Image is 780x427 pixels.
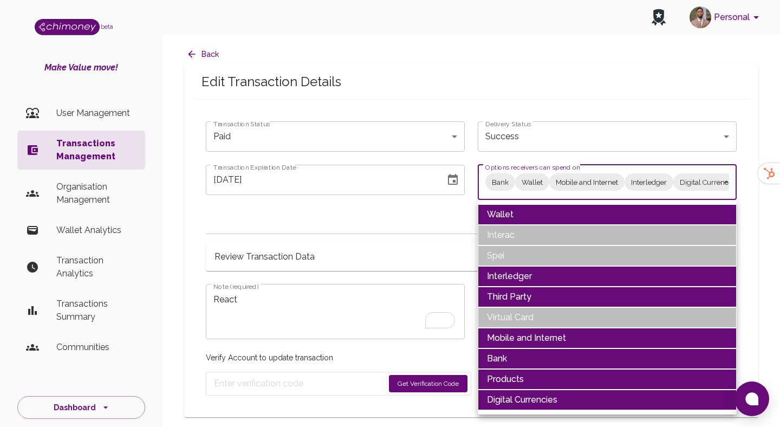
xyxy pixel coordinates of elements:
li: Bank [478,348,737,369]
li: Wallet [478,204,737,225]
li: Virtual Card [478,307,737,328]
button: Open chat window [734,381,769,416]
li: Digital Currencies [478,390,737,410]
li: Third Party [478,287,737,307]
li: Interac [478,225,737,245]
li: Spei [478,245,737,266]
li: Products [478,369,737,390]
li: Interledger [478,266,737,287]
li: Mobile and Internet [478,328,737,348]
